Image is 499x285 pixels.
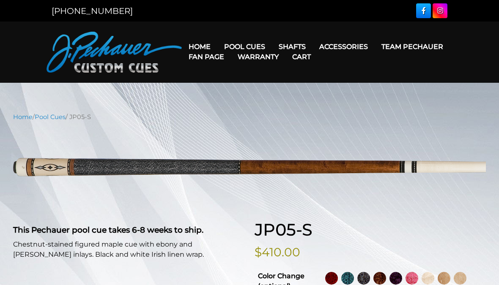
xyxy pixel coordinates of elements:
[47,32,182,73] img: Pechauer Custom Cues
[255,245,300,259] bdi: $410.00
[341,272,354,285] img: Turquoise
[255,220,486,240] h1: JP05-S
[313,36,375,57] a: Accessories
[422,272,434,285] img: No Stain
[438,272,450,285] img: Natural
[272,36,313,57] a: Shafts
[35,113,66,121] a: Pool Cues
[13,113,33,121] a: Home
[454,272,466,285] img: Light Natural
[373,272,386,285] img: Rose
[182,46,231,68] a: Fan Page
[357,272,370,285] img: Smoke
[52,6,133,16] a: [PHONE_NUMBER]
[285,46,318,68] a: Cart
[217,36,272,57] a: Pool Cues
[406,272,418,285] img: Pink
[231,46,285,68] a: Warranty
[325,272,338,285] img: Wine
[375,36,450,57] a: Team Pechauer
[182,36,217,57] a: Home
[13,225,203,235] strong: This Pechauer pool cue takes 6-8 weeks to ship.
[13,112,486,122] nav: Breadcrumb
[13,239,244,260] p: Chestnut-stained figured maple cue with ebony and [PERSON_NAME] inlays. Black and white Irish lin...
[389,272,402,285] img: Purple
